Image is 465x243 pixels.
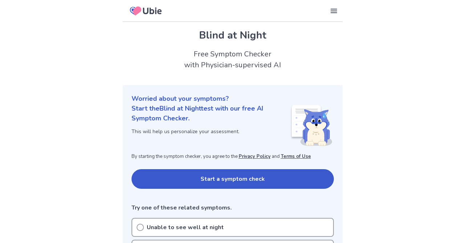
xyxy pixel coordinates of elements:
[132,128,290,135] p: This will help us personalize your assessment.
[147,223,224,232] p: Unable to see well at night
[132,104,290,123] p: Start the Blind at Night test with our free AI Symptom Checker.
[239,153,271,160] a: Privacy Policy
[123,49,343,71] h2: Free Symptom Checker with Physician-supervised AI
[132,153,334,160] p: By starting the symptom checker, you agree to the and
[290,105,332,146] img: Shiba
[132,28,334,43] h1: Blind at Night
[132,169,334,189] button: Start a symptom check
[132,94,334,104] p: Worried about your symptoms?
[132,203,334,212] p: Try one of these related symptoms.
[281,153,311,160] a: Terms of Use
